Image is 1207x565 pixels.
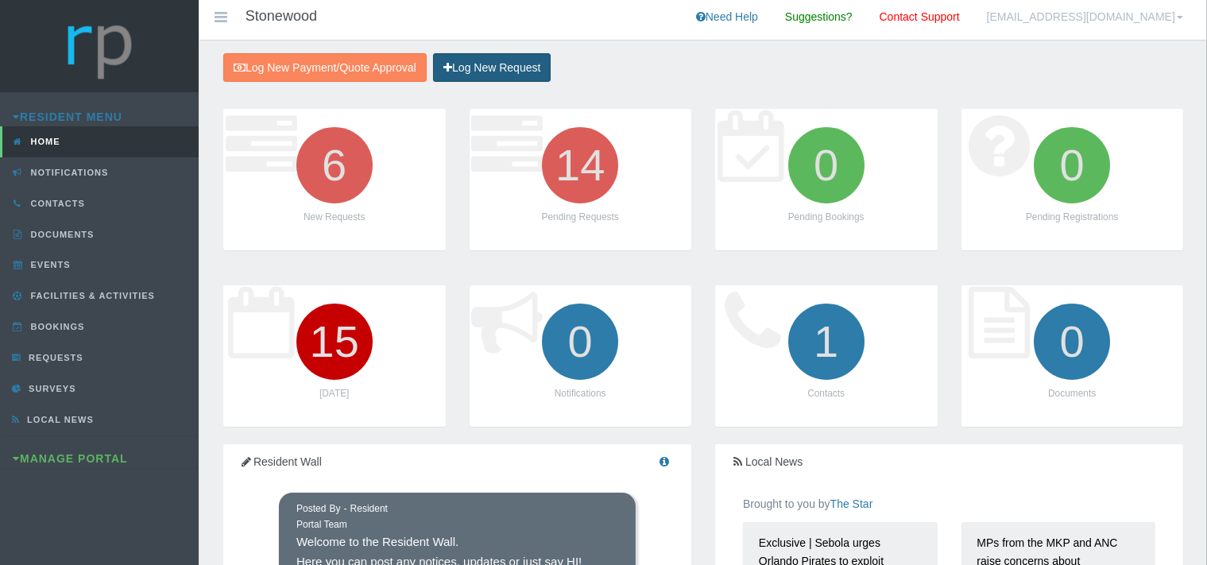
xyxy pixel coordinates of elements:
[782,121,871,210] i: 0
[13,110,122,123] a: Resident Menu
[961,285,1184,426] a: 0 Documents
[977,386,1168,401] p: Documents
[290,121,379,210] i: 6
[239,456,675,468] h5: Resident Wall
[731,456,1167,468] h5: Local News
[246,9,317,25] h4: Stonewood
[743,495,1155,513] p: Brought to you by
[731,386,922,401] p: Contacts
[27,230,95,239] span: Documents
[25,353,83,362] span: Requests
[536,121,625,210] i: 14
[27,168,109,177] span: Notifications
[830,497,873,510] a: The Star
[27,199,85,208] span: Contacts
[1027,297,1116,386] i: 0
[239,386,430,401] p: [DATE]
[223,53,427,83] a: Log New Payment/Quote Approval
[25,384,75,393] span: Surveys
[715,109,938,250] a: 0 Pending Bookings
[715,285,938,426] a: 1 Contacts
[731,210,922,225] p: Pending Bookings
[961,109,1184,250] a: 0 Pending Registrations
[27,322,85,331] span: Bookings
[1027,121,1116,210] i: 0
[27,291,155,300] span: Facilities & Activities
[23,415,94,424] span: Local News
[470,285,692,426] a: 0 Notifications
[433,53,551,83] a: Log New Request
[486,210,676,225] p: Pending Requests
[977,210,1168,225] p: Pending Registrations
[27,137,60,146] span: Home
[27,260,71,269] span: Events
[782,297,871,386] i: 1
[223,109,446,250] a: 6 New Requests
[486,386,676,401] p: Notifications
[239,210,430,225] p: New Requests
[296,501,388,532] div: Posted By - Resident Portal Team
[536,297,625,386] i: 0
[470,109,692,250] a: 14 Pending Requests
[290,297,379,386] i: 15
[13,452,128,465] a: Manage Portal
